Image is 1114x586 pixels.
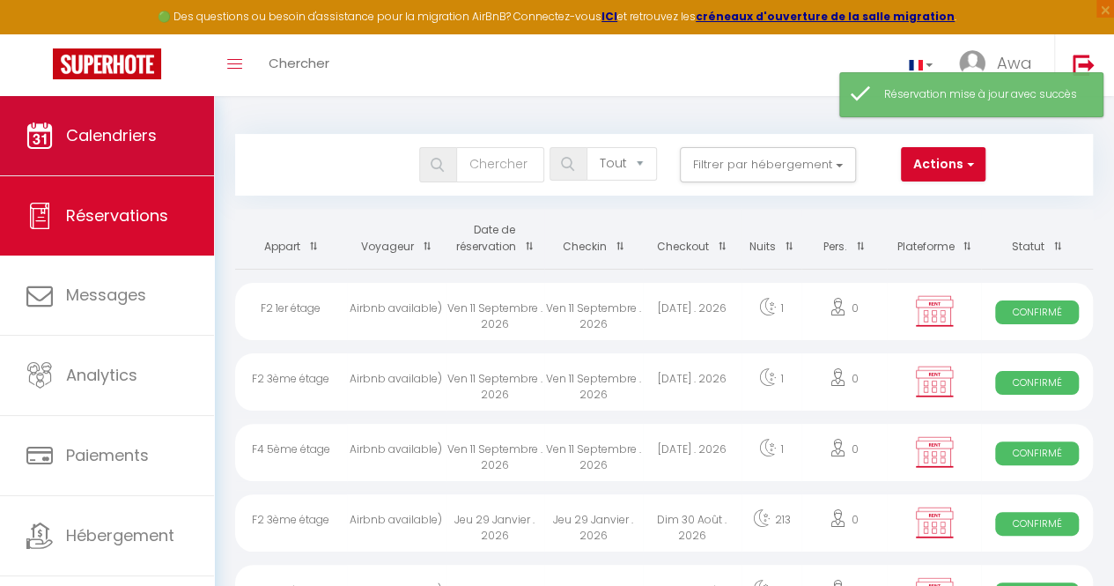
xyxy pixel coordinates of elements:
[66,444,149,466] span: Paiements
[946,34,1054,96] a: ... Awa
[696,9,955,24] a: créneaux d'ouverture de la salle migration
[997,52,1032,74] span: Awa
[66,364,137,386] span: Analytics
[347,209,446,269] th: Sort by guest
[1039,507,1101,573] iframe: Chat
[981,209,1093,269] th: Sort by status
[544,209,643,269] th: Sort by checkin
[601,9,617,24] a: ICI
[801,209,887,269] th: Sort by people
[255,34,343,96] a: Chercher
[887,209,981,269] th: Sort by channel
[235,209,347,269] th: Sort by rentals
[901,147,985,182] button: Actions
[269,54,329,72] span: Chercher
[884,86,1085,103] div: Réservation mise à jour avec succès
[1073,54,1095,76] img: logout
[741,209,801,269] th: Sort by nights
[53,48,161,79] img: Super Booking
[66,524,174,546] span: Hébergement
[959,50,985,77] img: ...
[456,147,544,182] input: Chercher
[66,284,146,306] span: Messages
[66,124,157,146] span: Calendriers
[14,7,67,60] button: Ouvrir le widget de chat LiveChat
[446,209,544,269] th: Sort by booking date
[680,147,856,182] button: Filtrer par hébergement
[66,204,168,226] span: Réservations
[643,209,741,269] th: Sort by checkout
